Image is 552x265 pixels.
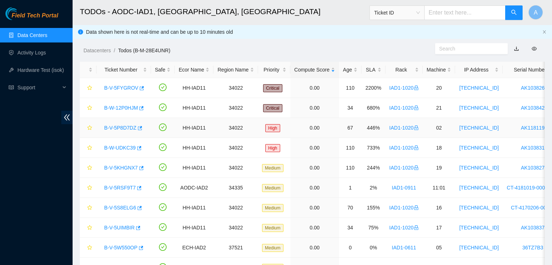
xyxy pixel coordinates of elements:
[175,178,213,198] td: AODC-IAD2
[265,144,280,152] span: High
[423,138,455,158] td: 18
[175,218,213,238] td: HH-IAD11
[423,198,455,218] td: 16
[423,218,455,238] td: 17
[104,225,135,231] a: B-V-5UIMBIR
[361,238,385,258] td: 0%
[542,30,547,34] button: close
[514,46,519,52] a: download
[213,218,258,238] td: 34022
[114,48,115,53] span: /
[508,43,524,54] button: download
[290,158,339,178] td: 0.00
[104,125,136,131] a: B-V-5P8D7DZ
[423,98,455,118] td: 21
[87,125,92,131] span: star
[389,85,419,91] a: IAD1-1020lock
[392,185,416,191] a: IAD1-0911
[159,203,167,211] span: check-circle
[339,158,361,178] td: 110
[290,198,339,218] td: 0.00
[262,244,283,252] span: Medium
[339,238,361,258] td: 0
[175,198,213,218] td: HH-IAD11
[459,245,499,250] a: [TECHNICAL_ID]
[175,98,213,118] td: HH-IAD11
[87,185,92,191] span: star
[104,205,136,211] a: B-V-5S8ELG6
[459,145,499,151] a: [TECHNICAL_ID]
[414,225,419,230] span: lock
[414,165,419,170] span: lock
[290,98,339,118] td: 0.00
[104,245,138,250] a: B-V-5W550OP
[84,122,93,134] button: star
[84,242,93,253] button: star
[339,78,361,98] td: 110
[361,218,385,238] td: 75%
[175,118,213,138] td: HH-IAD11
[265,124,280,132] span: High
[263,104,282,112] span: Critical
[159,123,167,131] span: check-circle
[104,105,138,111] a: B-W-12P0HJM
[439,45,498,53] input: Search
[290,118,339,138] td: 0.00
[104,165,138,171] a: B-V-5KHGNX7
[423,238,455,258] td: 05
[522,245,543,250] a: 36TZ7B3
[104,85,138,91] a: B-V-5FYGROV
[159,143,167,151] span: check-circle
[414,85,419,90] span: lock
[459,225,499,231] a: [TECHNICAL_ID]
[459,185,499,191] a: [TECHNICAL_ID]
[159,223,167,231] span: check-circle
[87,105,92,111] span: star
[392,245,416,250] a: IAD1-0611
[389,205,419,211] a: IAD1-1020lock
[361,78,385,98] td: 2200%
[61,111,73,124] span: double-left
[175,78,213,98] td: HH-IAD11
[175,238,213,258] td: ECH-IAD2
[262,204,283,212] span: Medium
[521,105,544,111] a: AK103842
[213,198,258,218] td: 34022
[423,118,455,138] td: 02
[213,118,258,138] td: 34022
[389,125,419,131] a: IAD1-1020lock
[339,198,361,218] td: 70
[84,222,93,233] button: star
[339,138,361,158] td: 110
[339,118,361,138] td: 67
[424,5,506,20] input: Enter text here...
[290,218,339,238] td: 0.00
[5,13,58,23] a: Akamai TechnologiesField Tech Portal
[361,98,385,118] td: 680%
[17,80,60,95] span: Support
[104,145,136,151] a: B-W-UDKC39
[104,185,136,191] a: B-V-5RSF9T7
[262,184,283,192] span: Medium
[175,138,213,158] td: HH-IAD11
[118,48,170,53] a: Todos (B-M-28E4UNR)
[83,48,111,53] a: Datacenters
[84,162,93,174] button: star
[361,198,385,218] td: 155%
[532,46,537,51] span: eye
[361,138,385,158] td: 733%
[528,5,543,20] button: A
[505,5,523,20] button: search
[459,85,499,91] a: [TECHNICAL_ID]
[459,165,499,171] a: [TECHNICAL_ID]
[414,105,419,110] span: lock
[389,225,419,231] a: IAD1-1020lock
[159,243,167,251] span: check-circle
[84,182,93,193] button: star
[213,78,258,98] td: 34022
[361,178,385,198] td: 2%
[521,125,544,131] a: AK118119
[87,145,92,151] span: star
[521,225,544,231] a: AK103837
[159,83,167,91] span: check-circle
